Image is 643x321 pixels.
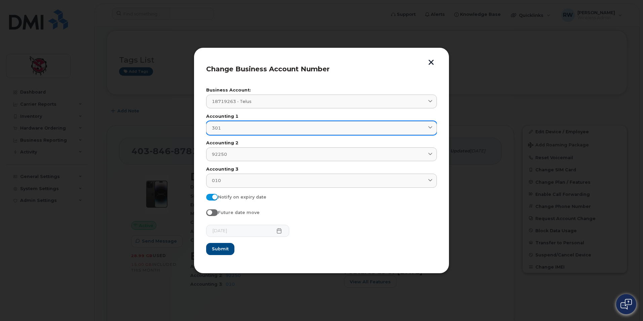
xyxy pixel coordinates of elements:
span: 92250 [212,151,227,157]
label: Accounting 2 [206,141,437,145]
span: Future date move [218,210,260,215]
button: Submit [206,243,234,255]
span: Submit [212,246,229,252]
span: 18719263 - Telus [212,98,252,105]
a: 010 [206,174,437,187]
input: Notify on expiry date [206,194,212,199]
a: 301 [206,121,437,135]
label: Business Account: [206,88,437,93]
span: Notify on expiry date [218,194,266,200]
label: Accounting 3 [206,167,437,172]
a: 92250 [206,147,437,161]
img: Open chat [620,299,632,310]
span: 010 [212,177,221,184]
span: 301 [212,125,221,131]
a: 18719263 - Telus [206,95,437,108]
label: Accounting 1 [206,114,437,119]
span: Change Business Account Number [206,65,330,73]
input: Future date move [206,209,212,215]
